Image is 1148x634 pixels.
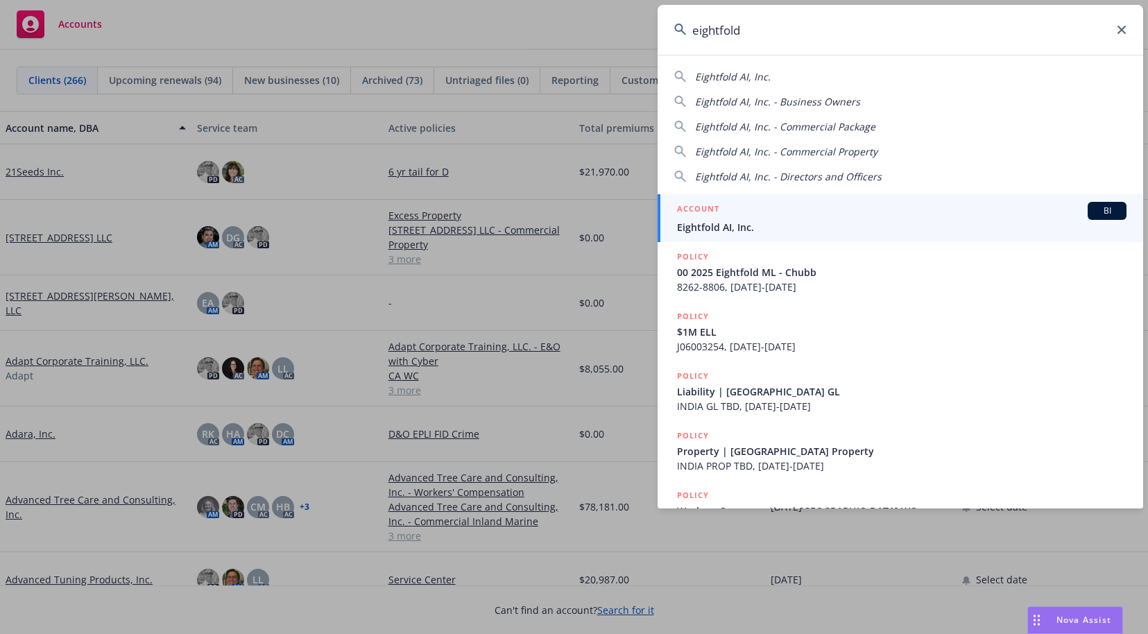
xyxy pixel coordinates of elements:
[677,504,1126,518] span: Workers Compensation | [GEOGRAPHIC_DATA] WC
[695,145,877,158] span: Eightfold AI, Inc. - Commercial Property
[1056,614,1111,626] span: Nova Assist
[1028,607,1045,633] div: Drag to move
[658,481,1143,540] a: POLICYWorkers Compensation | [GEOGRAPHIC_DATA] WC
[677,325,1126,339] span: $1M ELL
[677,265,1126,280] span: 00 2025 Eightfold ML - Chubb
[695,95,860,108] span: Eightfold AI, Inc. - Business Owners
[1093,205,1121,217] span: BI
[695,120,875,133] span: Eightfold AI, Inc. - Commercial Package
[677,250,709,264] h5: POLICY
[677,369,709,383] h5: POLICY
[677,399,1126,413] span: INDIA GL TBD, [DATE]-[DATE]
[695,170,882,183] span: Eightfold AI, Inc. - Directors and Officers
[677,429,709,443] h5: POLICY
[1027,606,1123,634] button: Nova Assist
[658,302,1143,361] a: POLICY$1M ELLJ06003254, [DATE]-[DATE]
[695,70,771,83] span: Eightfold AI, Inc.
[677,280,1126,294] span: 8262-8806, [DATE]-[DATE]
[658,421,1143,481] a: POLICYProperty | [GEOGRAPHIC_DATA] PropertyINDIA PROP TBD, [DATE]-[DATE]
[677,459,1126,473] span: INDIA PROP TBD, [DATE]-[DATE]
[677,202,719,219] h5: ACCOUNT
[658,361,1143,421] a: POLICYLiability | [GEOGRAPHIC_DATA] GLINDIA GL TBD, [DATE]-[DATE]
[658,242,1143,302] a: POLICY00 2025 Eightfold ML - Chubb8262-8806, [DATE]-[DATE]
[658,5,1143,55] input: Search...
[677,220,1126,234] span: Eightfold AI, Inc.
[677,309,709,323] h5: POLICY
[658,194,1143,242] a: ACCOUNTBIEightfold AI, Inc.
[677,384,1126,399] span: Liability | [GEOGRAPHIC_DATA] GL
[677,444,1126,459] span: Property | [GEOGRAPHIC_DATA] Property
[677,488,709,502] h5: POLICY
[677,339,1126,354] span: J06003254, [DATE]-[DATE]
